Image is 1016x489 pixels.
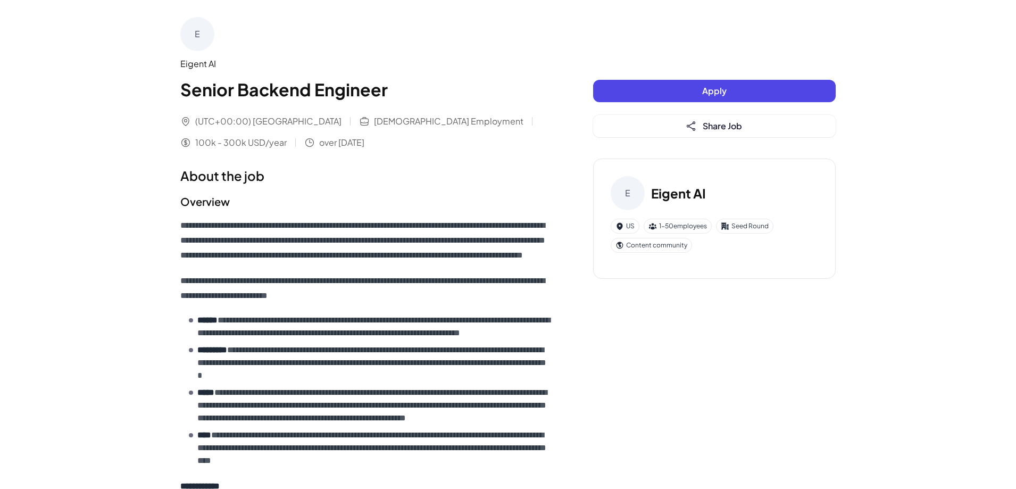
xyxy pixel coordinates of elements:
h2: Overview [180,194,551,210]
h1: About the job [180,166,551,185]
div: Seed Round [716,219,773,234]
div: US [611,219,639,234]
span: over [DATE] [319,136,364,149]
button: Share Job [593,115,836,137]
span: Apply [702,85,727,96]
div: E [180,17,214,51]
div: Content community [611,238,692,253]
h1: Senior Backend Engineer [180,77,551,102]
div: E [611,176,645,210]
span: [DEMOGRAPHIC_DATA] Employment [374,115,523,128]
button: Apply [593,80,836,102]
div: Eigent AI [180,57,551,70]
span: Share Job [703,120,742,131]
h3: Eigent AI [651,184,706,203]
span: 100k - 300k USD/year [195,136,287,149]
span: (UTC+00:00) [GEOGRAPHIC_DATA] [195,115,342,128]
div: 1-50 employees [644,219,712,234]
